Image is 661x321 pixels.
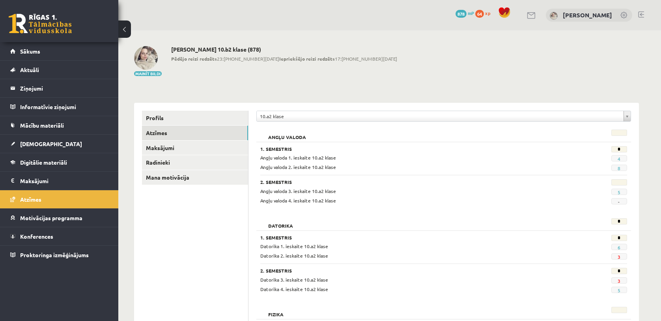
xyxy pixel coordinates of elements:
[171,46,397,53] h2: [PERSON_NAME] 10.b2 klase (878)
[475,10,484,18] span: 64
[10,79,108,97] a: Ziņojumi
[142,141,248,155] a: Maksājumi
[260,286,328,292] span: Datorika 4. ieskaite 10.a2 klase
[618,278,620,284] a: 3
[20,66,39,73] span: Aktuāli
[20,214,82,221] span: Motivācijas programma
[9,14,72,33] a: Rīgas 1. Tālmācības vidusskola
[563,11,612,19] a: [PERSON_NAME]
[134,46,158,70] img: Anastasija Umanceva
[20,122,64,129] span: Mācību materiāli
[485,10,490,16] span: xp
[134,71,162,76] button: Mainīt bildi
[20,251,89,258] span: Proktoringa izmēģinājums
[475,10,494,16] a: 64 xp
[20,196,41,203] span: Atzīmes
[10,227,108,245] a: Konferences
[10,209,108,227] a: Motivācijas programma
[618,189,620,195] a: 5
[260,154,336,161] span: Angļu valoda 1. ieskaite 10.a2 klase
[257,111,631,121] a: 10.a2 klase
[260,252,328,259] span: Datorika 2. ieskaite 10.a2 klase
[260,111,620,121] span: 10.a2 klase
[260,307,291,315] h2: Fizika
[10,61,108,79] a: Aktuāli
[20,98,108,116] legend: Informatīvie ziņojumi
[456,10,467,18] span: 878
[142,170,248,185] a: Mana motivācija
[618,156,620,162] a: 4
[260,218,301,226] h2: Datorika
[260,164,336,170] span: Angļu valoda 2. ieskaite 10.a2 klase
[10,153,108,171] a: Digitālie materiāli
[456,10,474,16] a: 878 mP
[10,135,108,153] a: [DEMOGRAPHIC_DATA]
[550,12,558,20] img: Anastasija Umanceva
[10,42,108,60] a: Sākums
[260,130,314,137] h2: Angļu valoda
[142,155,248,170] a: Radinieki
[142,126,248,140] a: Atzīmes
[260,243,328,249] span: Datorika 1. ieskaite 10.a2 klase
[260,235,564,240] h3: 1. Semestris
[618,254,620,260] a: 3
[171,56,217,62] b: Pēdējo reizi redzēts
[10,98,108,116] a: Informatīvie ziņojumi
[20,79,108,97] legend: Ziņojumi
[468,10,474,16] span: mP
[260,276,328,283] span: Datorika 3. ieskaite 10.a2 klase
[260,188,336,194] span: Angļu valoda 3. ieskaite 10.a2 klase
[20,159,67,166] span: Digitālie materiāli
[20,140,82,147] span: [DEMOGRAPHIC_DATA]
[611,198,627,204] span: -
[20,233,53,240] span: Konferences
[20,48,40,55] span: Sākums
[10,246,108,264] a: Proktoringa izmēģinājums
[142,111,248,125] a: Profils
[618,244,620,250] a: 6
[10,172,108,190] a: Maksājumi
[260,268,564,273] h3: 2. Semestris
[10,190,108,208] a: Atzīmes
[171,55,397,62] span: 23:[PHONE_NUMBER][DATE] 17:[PHONE_NUMBER][DATE]
[10,116,108,134] a: Mācību materiāli
[20,172,108,190] legend: Maksājumi
[260,197,336,204] span: Angļu valoda 4. ieskaite 10.a2 klase
[279,56,335,62] b: Iepriekšējo reizi redzēts
[260,179,564,185] h3: 2. Semestris
[618,287,620,293] a: 5
[618,165,620,171] a: 8
[260,146,564,152] h3: 1. Semestris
